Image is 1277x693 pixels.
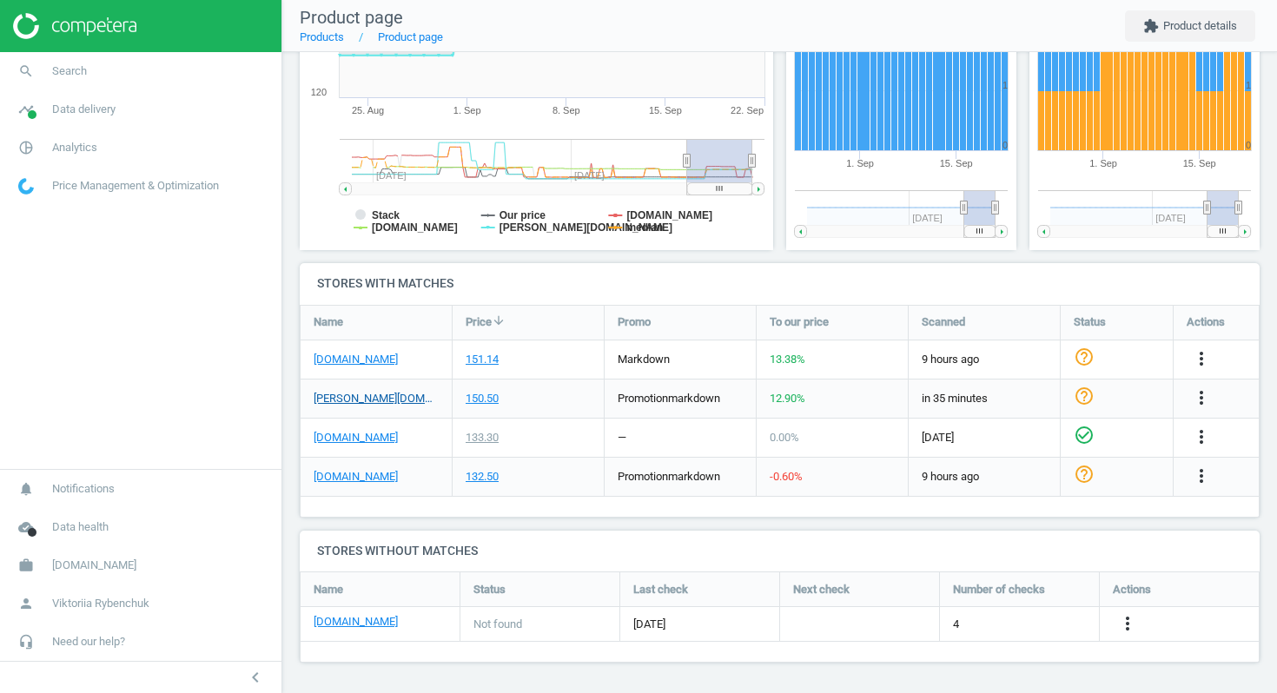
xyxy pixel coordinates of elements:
span: Data delivery [52,102,116,117]
tspan: 1. Sep [453,105,481,115]
span: markdown [668,392,720,405]
tspan: Our price [500,209,546,221]
span: Notifications [52,481,115,497]
span: 12.90 % [770,392,805,405]
text: 0 [1002,140,1008,150]
tspan: 22. Sep [731,105,764,115]
div: 133.30 [466,430,499,445]
i: help_outline [1074,386,1095,406]
button: more_vert [1191,387,1212,410]
i: search [10,55,43,88]
i: more_vert [1117,613,1138,634]
text: 1 [1002,80,1008,90]
span: Price [466,314,492,330]
span: 13.38 % [770,353,805,366]
span: [DATE] [633,617,766,632]
tspan: 15. Sep [649,105,682,115]
div: 151.14 [466,352,499,367]
i: timeline [10,93,43,126]
span: Actions [1113,582,1151,597]
span: Number of checks [953,582,1045,597]
i: more_vert [1191,465,1212,486]
tspan: Stack [372,209,400,221]
i: headset_mic [10,625,43,658]
h4: Stores with matches [300,263,1260,304]
span: 4 [953,617,959,632]
tspan: 8. Sep [552,105,580,115]
tspan: [PERSON_NAME][DOMAIN_NAME] [500,221,672,234]
i: more_vert [1191,387,1212,408]
button: chevron_left [234,666,277,689]
i: more_vert [1191,426,1212,447]
tspan: 15. Sep [940,158,973,168]
i: more_vert [1191,348,1212,369]
span: Name [314,314,343,330]
span: [DOMAIN_NAME] [52,558,136,573]
span: markdown [618,353,670,366]
div: — [618,430,626,445]
span: Last check [633,582,688,597]
a: [PERSON_NAME][DOMAIN_NAME] [314,391,439,406]
span: Scanned [922,314,965,330]
a: [DOMAIN_NAME] [314,430,398,445]
tspan: [DOMAIN_NAME] [626,209,712,221]
text: 0 [1246,140,1251,150]
span: To our price [770,314,829,330]
text: 1 [1246,80,1251,90]
tspan: 15. Sep [1183,158,1216,168]
i: notifications [10,472,43,505]
i: help_outline [1074,464,1095,485]
i: person [10,587,43,620]
button: more_vert [1191,426,1212,449]
span: -0.60 % [770,470,803,483]
span: [DATE] [922,430,1047,445]
span: Analytics [52,140,97,155]
i: help_outline [1074,346,1095,367]
span: Product page [300,7,403,28]
a: [DOMAIN_NAME] [314,352,398,367]
span: Price Management & Optimization [52,178,219,194]
i: pie_chart_outlined [10,131,43,164]
a: Products [300,30,344,43]
span: markdown [668,470,720,483]
tspan: [DOMAIN_NAME] [372,221,458,234]
span: Not found [473,617,522,632]
text: 120 [311,87,327,97]
span: Need our help? [52,634,125,650]
span: Status [473,582,506,597]
span: Next check [793,582,850,597]
h4: Stores without matches [300,531,1260,571]
tspan: median [626,221,663,234]
i: check_circle_outline [1074,425,1095,445]
span: Name [314,582,343,597]
i: cloud_done [10,511,43,544]
img: wGWNvw8QSZomAAAAABJRU5ErkJggg== [18,178,34,195]
tspan: 1. Sep [1089,158,1117,168]
div: 150.50 [466,391,499,406]
tspan: 1. Sep [846,158,874,168]
a: [DOMAIN_NAME] [314,469,398,485]
span: 0.00 % [770,431,799,444]
div: 132.50 [466,469,499,485]
span: Actions [1187,314,1225,330]
button: more_vert [1117,613,1138,636]
span: 9 hours ago [922,469,1047,485]
i: arrow_downward [492,313,506,327]
span: Search [52,63,87,79]
button: extensionProduct details [1125,10,1255,42]
i: work [10,549,43,582]
tspan: 25. Aug [352,105,384,115]
span: 9 hours ago [922,352,1047,367]
button: more_vert [1191,465,1212,488]
span: promotion [618,470,668,483]
span: Viktoriia Rybenchuk [52,596,149,611]
a: Product page [378,30,443,43]
span: in 35 minutes [922,391,1047,406]
i: chevron_left [245,667,266,688]
img: ajHJNr6hYgQAAAAASUVORK5CYII= [13,13,136,39]
button: more_vert [1191,348,1212,371]
span: Status [1074,314,1106,330]
span: Promo [618,314,651,330]
span: promotion [618,392,668,405]
span: Data health [52,519,109,535]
